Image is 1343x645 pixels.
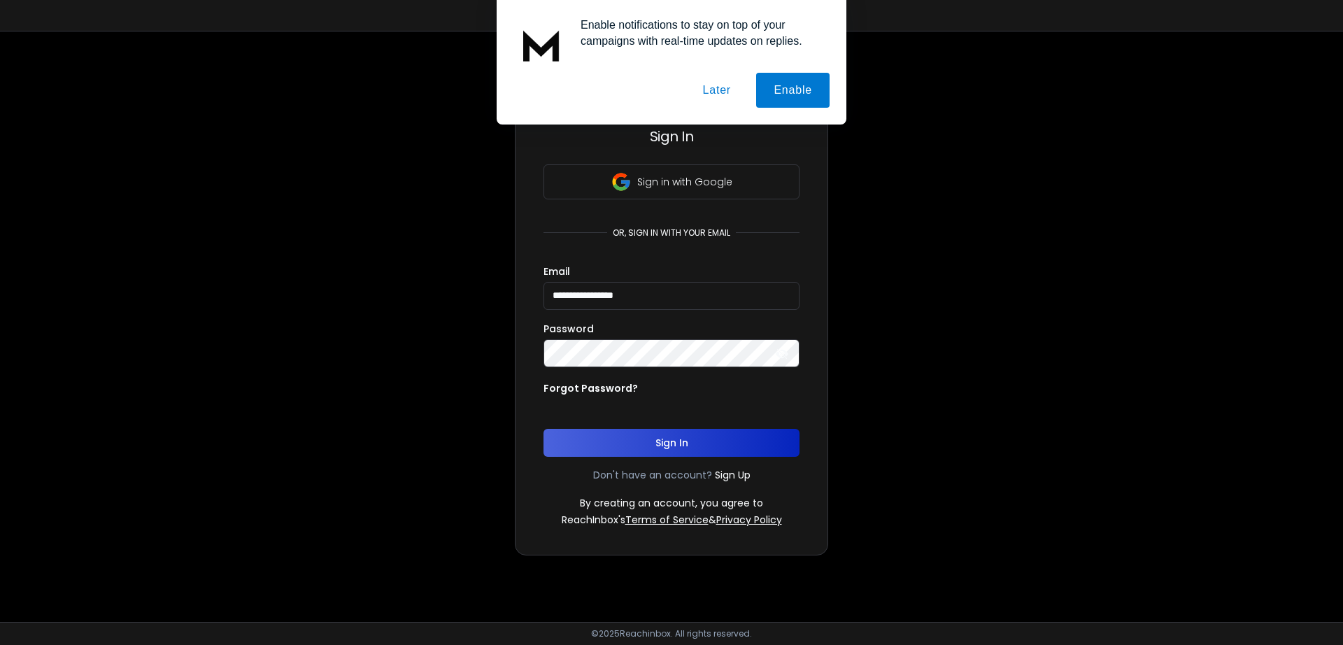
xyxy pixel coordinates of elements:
button: Sign In [543,429,800,457]
p: Sign in with Google [637,175,732,189]
h3: Sign In [543,127,800,146]
button: Sign in with Google [543,164,800,199]
p: ReachInbox's & [562,513,782,527]
a: Terms of Service [625,513,709,527]
p: Don't have an account? [593,468,712,482]
img: notification icon [513,17,569,73]
button: Later [685,73,748,108]
p: or, sign in with your email [607,227,736,239]
label: Password [543,324,594,334]
p: By creating an account, you agree to [580,496,763,510]
p: Forgot Password? [543,381,638,395]
div: Enable notifications to stay on top of your campaigns with real-time updates on replies. [569,17,830,49]
a: Privacy Policy [716,513,782,527]
button: Enable [756,73,830,108]
label: Email [543,267,570,276]
p: © 2025 Reachinbox. All rights reserved. [591,628,752,639]
a: Sign Up [715,468,751,482]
